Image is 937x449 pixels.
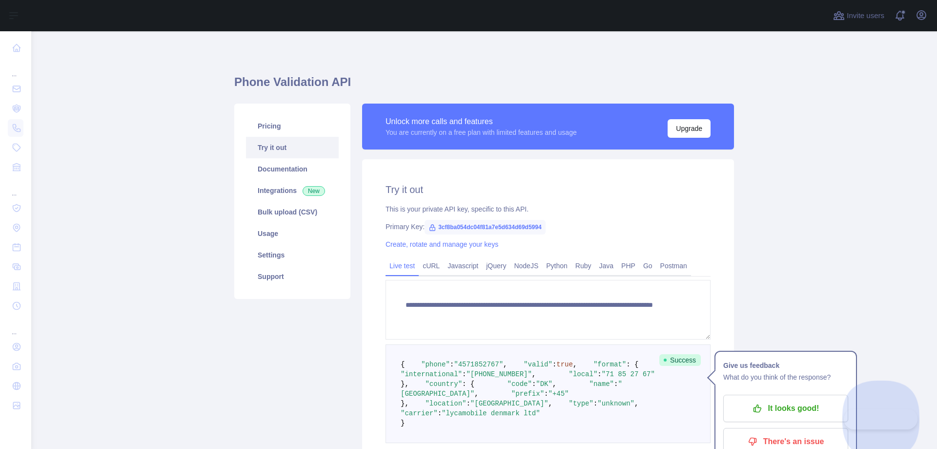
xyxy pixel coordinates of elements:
[401,409,438,417] span: "carrier"
[656,258,691,274] a: Postman
[425,400,466,407] span: "location"
[548,400,552,407] span: ,
[532,380,536,388] span: :
[573,361,577,368] span: ,
[595,258,618,274] a: Java
[246,180,339,201] a: Integrations New
[626,361,638,368] span: : {
[510,258,542,274] a: NodeJS
[246,266,339,287] a: Support
[602,370,655,378] span: "71 85 27 67"
[503,361,507,368] span: ,
[386,183,711,196] h2: Try it out
[597,400,634,407] span: "unknown"
[593,361,626,368] span: "format"
[548,390,569,398] span: "+45"
[542,258,571,274] a: Python
[234,74,734,98] h1: Phone Validation API
[831,8,886,23] button: Invite users
[723,371,848,383] p: What do you think of the response?
[401,370,462,378] span: "international"
[386,222,711,232] div: Primary Key:
[571,258,595,274] a: Ruby
[847,10,884,21] span: Invite users
[844,409,917,429] iframe: Toggle Customer Support
[569,370,597,378] span: "local"
[438,409,442,417] span: :
[731,400,841,417] p: It looks good!
[303,186,325,196] span: New
[668,119,711,138] button: Upgrade
[419,258,444,274] a: cURL
[386,240,498,248] a: Create, rotate and manage your keys
[659,354,701,366] span: Success
[532,370,536,378] span: ,
[552,361,556,368] span: :
[442,409,540,417] span: "lycamobile denmark ltd"
[634,400,638,407] span: ,
[246,201,339,223] a: Bulk upload (CSV)
[386,128,577,137] div: You are currently on a free plan with limited features and usage
[470,400,549,407] span: "[GEOGRAPHIC_DATA]"
[386,204,711,214] div: This is your private API key, specific to this API.
[507,380,531,388] span: "code"
[639,258,656,274] a: Go
[590,380,614,388] span: "name"
[593,400,597,407] span: :
[552,380,556,388] span: ,
[444,258,482,274] a: Javascript
[723,395,848,422] button: It looks good!
[466,400,470,407] span: :
[246,223,339,244] a: Usage
[425,220,546,235] span: 3cf8ba054dc04f81a7e5d634d69d5994
[8,59,23,78] div: ...
[450,361,454,368] span: :
[454,361,503,368] span: "4571852767"
[466,370,531,378] span: "[PHONE_NUMBER]"
[246,137,339,158] a: Try it out
[482,258,510,274] a: jQuery
[246,115,339,137] a: Pricing
[421,361,450,368] span: "phone"
[386,116,577,128] div: Unlock more calls and features
[474,390,478,398] span: ,
[462,380,474,388] span: : {
[246,158,339,180] a: Documentation
[614,380,618,388] span: :
[8,317,23,336] div: ...
[386,258,419,274] a: Live test
[8,178,23,197] div: ...
[401,380,409,388] span: },
[617,258,639,274] a: PHP
[401,400,409,407] span: },
[544,390,548,398] span: :
[569,400,593,407] span: "type"
[511,390,544,398] span: "prefix"
[524,361,552,368] span: "valid"
[536,380,552,388] span: "DK"
[462,370,466,378] span: :
[556,361,573,368] span: true
[246,244,339,266] a: Settings
[401,419,405,427] span: }
[723,360,848,371] h1: Give us feedback
[425,380,462,388] span: "country"
[597,370,601,378] span: :
[401,361,405,368] span: {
